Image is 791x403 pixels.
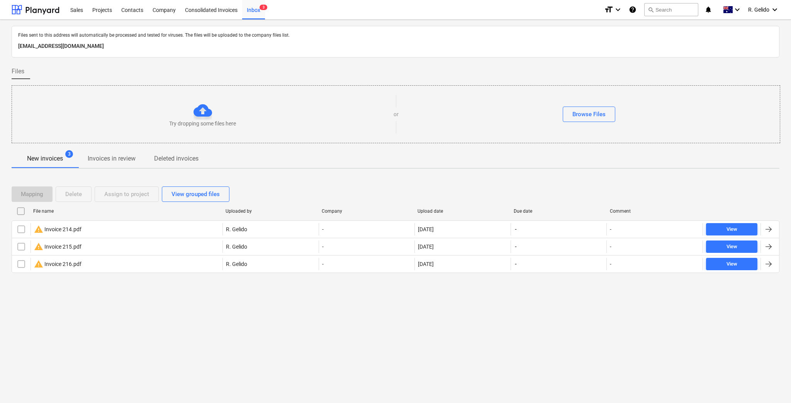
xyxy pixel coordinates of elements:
[322,208,412,214] div: Company
[514,243,518,251] span: -
[171,189,220,199] div: View grouped files
[706,240,757,253] button: View
[12,67,24,76] span: Files
[34,259,81,269] div: Invoice 216.pdf
[610,244,611,250] div: -
[162,186,229,202] button: View grouped files
[514,260,518,268] span: -
[563,107,615,122] button: Browse Files
[33,208,219,214] div: File name
[706,258,757,270] button: View
[18,42,773,51] p: [EMAIL_ADDRESS][DOMAIN_NAME]
[770,5,779,14] i: keyboard_arrow_down
[88,154,136,163] p: Invoices in review
[34,242,81,251] div: Invoice 215.pdf
[418,261,434,267] div: [DATE]
[648,7,654,13] span: search
[726,225,737,234] div: View
[319,258,415,270] div: -
[418,244,434,250] div: [DATE]
[18,32,773,39] p: Files sent to this address will automatically be processed and tested for viruses. The files will...
[27,154,63,163] p: New invoices
[226,243,247,251] p: R. Gelido
[34,225,43,234] span: warning
[613,5,623,14] i: keyboard_arrow_down
[752,366,791,403] iframe: Chat Widget
[629,5,637,14] i: Knowledge base
[34,225,81,234] div: Invoice 214.pdf
[319,223,415,235] div: -
[610,208,700,214] div: Comment
[514,208,604,214] div: Due date
[226,260,247,268] p: R. Gelido
[726,242,737,251] div: View
[706,223,757,235] button: View
[572,109,606,119] div: Browse Files
[748,7,769,13] span: R. Gelido
[34,242,43,251] span: warning
[319,240,415,253] div: -
[726,260,737,269] div: View
[514,225,518,233] span: -
[226,208,316,214] div: Uploaded by
[226,225,247,233] p: R. Gelido
[34,259,43,269] span: warning
[610,261,611,267] div: -
[169,120,236,127] p: Try dropping some files here
[394,110,399,118] p: or
[65,150,73,158] span: 3
[644,3,698,16] button: Search
[610,226,611,232] div: -
[418,226,434,232] div: [DATE]
[154,154,199,163] p: Deleted invoices
[733,5,742,14] i: keyboard_arrow_down
[260,5,267,10] span: 3
[12,85,780,143] div: Try dropping some files hereorBrowse Files
[604,5,613,14] i: format_size
[418,208,508,214] div: Upload date
[704,5,712,14] i: notifications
